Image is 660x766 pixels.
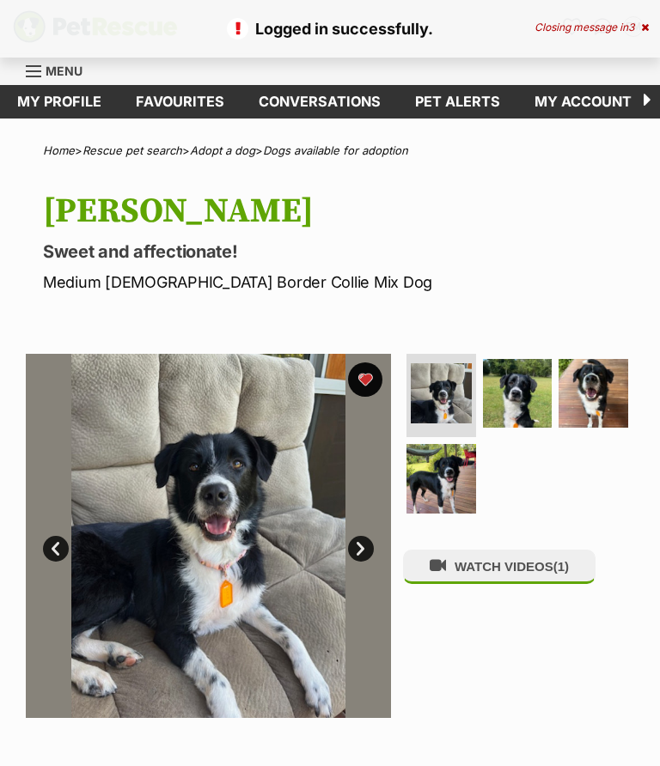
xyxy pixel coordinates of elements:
img: Photo of Lara [26,354,391,719]
a: Menu [26,54,95,85]
div: Closing message in [535,21,649,33]
a: Prev [43,536,69,562]
a: Dogs available for adoption [263,143,408,157]
p: Sweet and affectionate! [43,240,634,264]
a: Home [43,143,75,157]
a: Pet alerts [398,85,517,119]
button: WATCH VIDEOS(1) [403,550,596,583]
img: Photo of Lara [411,363,472,424]
a: conversations [241,85,398,119]
button: favourite [348,362,382,397]
a: Rescue pet search [82,143,182,157]
img: Photo of Lara [483,359,553,429]
p: Medium [DEMOGRAPHIC_DATA] Border Collie Mix Dog [43,271,634,294]
img: Photo of Lara [406,444,476,514]
h1: [PERSON_NAME] [43,191,634,231]
p: Logged in successfully. [17,17,643,40]
a: Favourites [119,85,241,119]
a: Adopt a dog [190,143,255,157]
a: My account [517,85,649,119]
a: Next [348,536,374,562]
span: 3 [628,21,634,33]
span: Menu [46,64,82,78]
span: (1) [553,559,569,574]
img: Photo of Lara [559,359,628,429]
